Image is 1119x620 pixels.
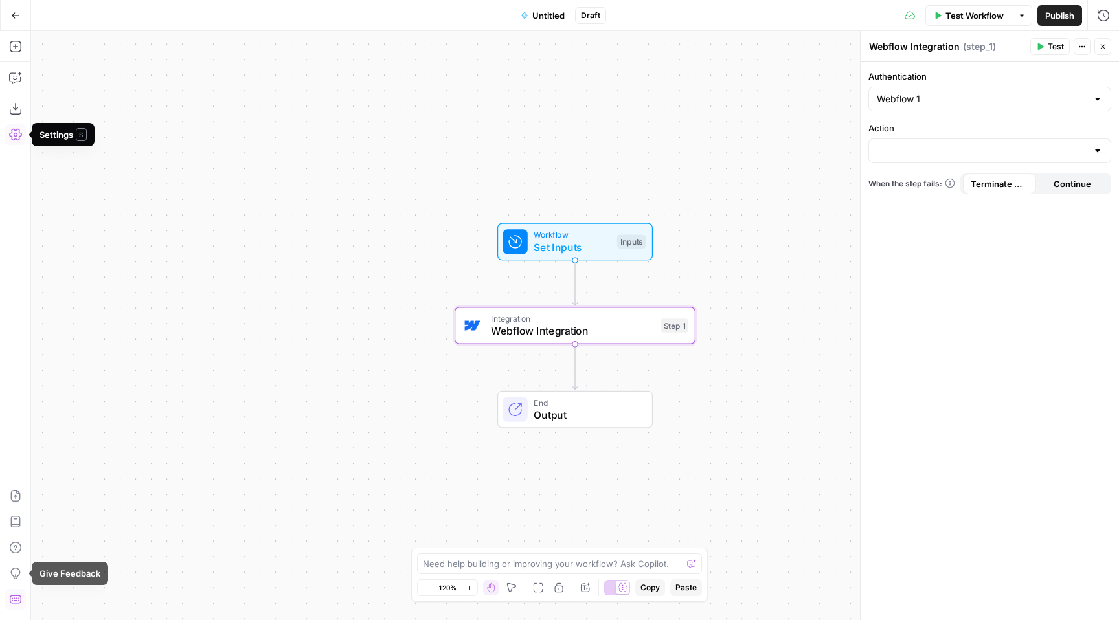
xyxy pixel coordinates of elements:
span: Output [534,407,639,423]
label: Action [868,122,1111,135]
span: Webflow Integration [491,323,654,338]
span: End [534,396,639,408]
button: Continue [1036,173,1109,194]
button: Copy [635,579,665,596]
span: Publish [1045,9,1074,22]
span: Copy [640,582,660,593]
div: IntegrationWebflow IntegrationStep 1 [455,307,695,344]
span: Untitled [532,9,565,22]
span: S [76,128,87,141]
div: WorkflowSet InputsInputs [455,223,695,261]
span: Set Inputs [534,239,611,255]
span: 120% [438,582,457,593]
g: Edge from start to step_1 [572,260,577,305]
span: Test Workflow [945,9,1004,22]
button: Test Workflow [925,5,1012,26]
span: Paste [675,582,697,593]
button: Untitled [513,5,572,26]
label: Authentication [868,70,1111,83]
button: Test [1030,38,1070,55]
span: Continue [1054,177,1091,190]
input: Webflow 1 [877,93,1087,105]
span: Workflow [534,228,611,241]
div: Settings [40,128,87,141]
textarea: Webflow Integration [869,40,960,53]
button: Paste [670,579,702,596]
button: Publish [1037,5,1082,26]
div: Give Feedback [40,567,100,580]
a: When the step fails: [868,178,955,190]
span: Draft [581,10,600,21]
img: webflow-icon.webp [465,318,480,333]
span: Integration [491,313,654,325]
div: Step 1 [661,318,688,333]
span: Terminate Workflow [971,177,1028,190]
div: Inputs [617,235,646,249]
g: Edge from step_1 to end [572,344,577,390]
span: ( step_1 ) [963,40,996,53]
span: Test [1048,41,1064,52]
div: EndOutput [455,391,695,428]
